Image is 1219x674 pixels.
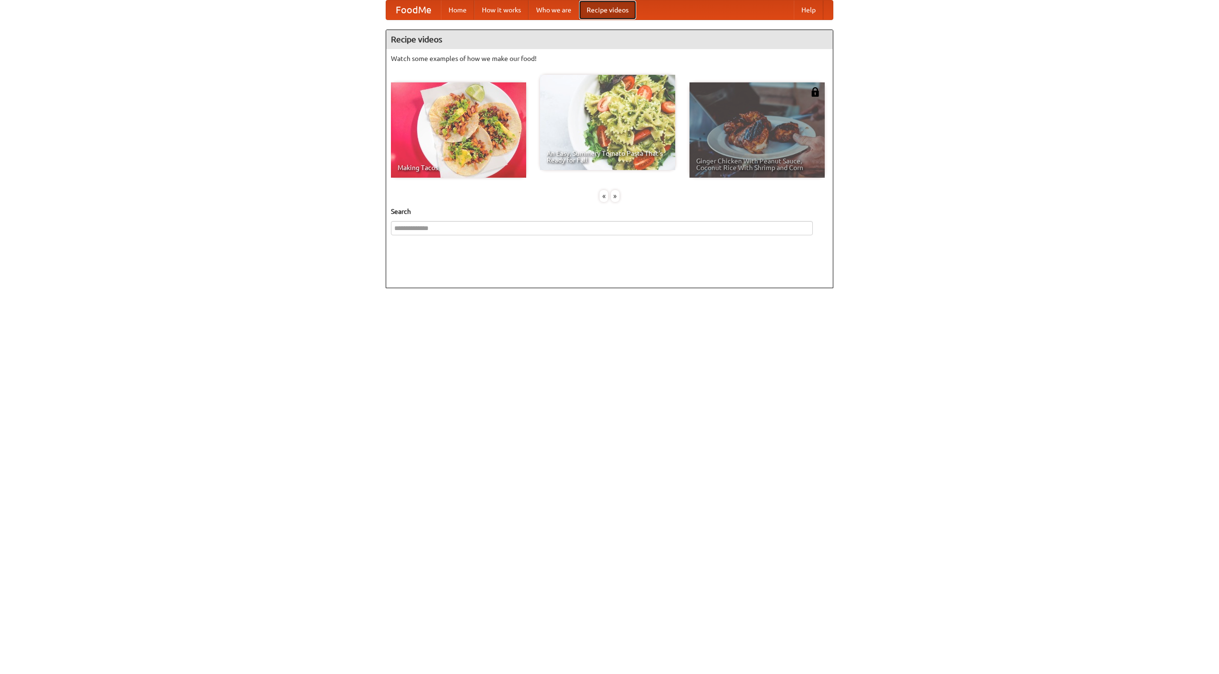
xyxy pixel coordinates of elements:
a: FoodMe [386,0,441,20]
h4: Recipe videos [386,30,833,49]
img: 483408.png [810,87,820,97]
a: How it works [474,0,529,20]
a: Recipe videos [579,0,636,20]
div: « [600,190,608,202]
a: Home [441,0,474,20]
div: » [611,190,619,202]
p: Watch some examples of how we make our food! [391,54,828,63]
a: Who we are [529,0,579,20]
span: Making Tacos [398,164,520,171]
a: Making Tacos [391,82,526,178]
a: An Easy, Summery Tomato Pasta That's Ready for Fall [540,75,675,170]
h5: Search [391,207,828,216]
a: Help [794,0,823,20]
span: An Easy, Summery Tomato Pasta That's Ready for Fall [547,150,669,163]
